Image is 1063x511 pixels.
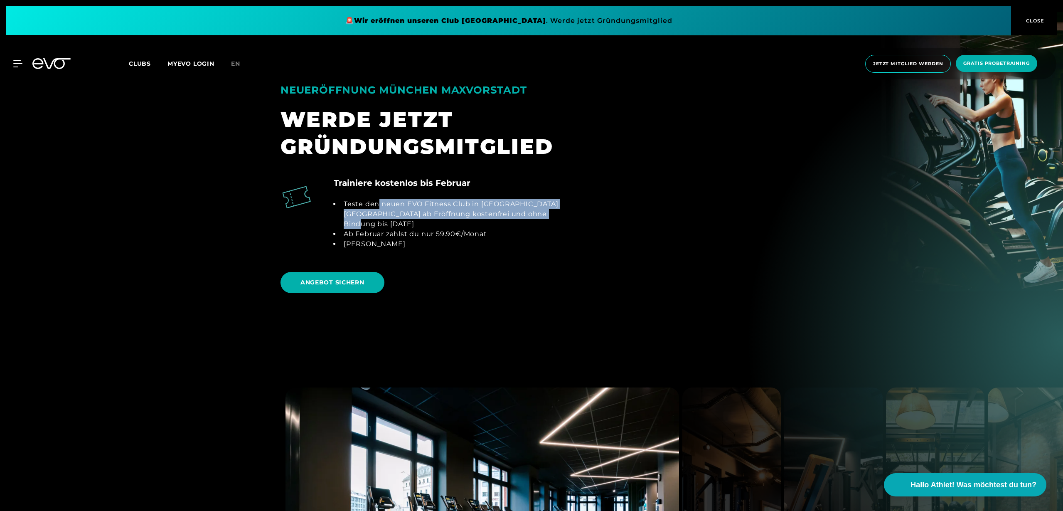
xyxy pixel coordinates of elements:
span: Gratis Probetraining [963,60,1030,67]
span: Hallo Athlet! Was möchtest du tun? [910,479,1036,491]
a: Clubs [129,59,167,67]
span: Jetzt Mitglied werden [873,60,943,67]
li: [PERSON_NAME] [340,239,566,249]
span: en [231,60,240,67]
span: CLOSE [1024,17,1044,25]
div: NEUERÖFFNUNG MÜNCHEN MAXVORSTADT [281,80,566,100]
div: WERDE JETZT GRÜNDUNGSMITGLIED [281,106,566,160]
button: Hallo Athlet! Was möchtest du tun? [884,473,1046,496]
span: ANGEBOT SICHERN [300,278,364,287]
button: CLOSE [1011,6,1057,35]
a: ANGEBOT SICHERN [281,266,388,299]
a: en [231,59,250,69]
li: Teste den neuen EVO Fitness Club in [GEOGRAPHIC_DATA] [GEOGRAPHIC_DATA] ab Eröffnung kostenfrei u... [340,199,566,229]
span: Clubs [129,60,151,67]
h4: Trainiere kostenlos bis Februar [334,177,470,189]
a: Jetzt Mitglied werden [863,55,953,73]
a: MYEVO LOGIN [167,60,214,67]
a: Gratis Probetraining [953,55,1040,73]
li: Ab Februar zahlst du nur 59.90€/Monat [340,229,566,239]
